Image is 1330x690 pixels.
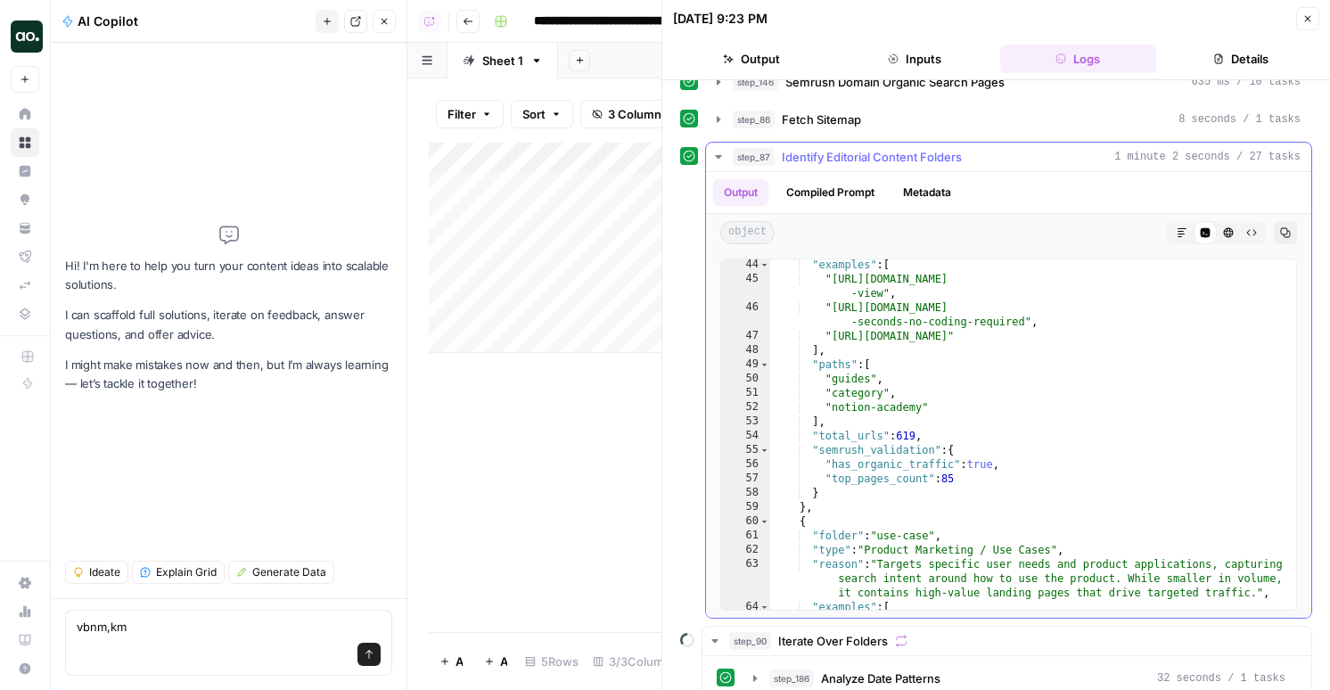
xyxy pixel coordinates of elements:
[769,669,814,687] span: step_186
[156,564,217,580] span: Explain Grid
[11,14,39,59] button: Workspace: AirOps
[721,343,770,357] div: 48
[759,258,769,272] span: Toggle code folding, rows 44 through 48
[785,73,1005,91] span: Semrush Domain Organic Search Pages
[11,21,43,53] img: AirOps Logo
[11,654,39,683] button: Help + Support
[733,148,775,166] span: step_87
[721,400,770,415] div: 52
[608,105,668,123] span: 3 Columns
[836,45,992,73] button: Inputs
[782,111,861,128] span: Fetch Sitemap
[1192,74,1301,90] span: 635 ms / 10 tasks
[62,12,310,30] div: AI Copilot
[721,372,770,386] div: 50
[1163,45,1319,73] button: Details
[720,221,775,244] span: object
[1000,45,1156,73] button: Logs
[65,257,392,294] p: Hi! I'm here to help you turn your content ideas into scalable solutions.
[721,500,770,514] div: 59
[518,647,586,676] div: 5 Rows
[759,600,769,614] span: Toggle code folding, rows 64 through 68
[673,10,768,28] div: [DATE] 9:23 PM
[721,258,770,272] div: 44
[89,564,120,580] span: Ideate
[447,43,558,78] a: Sheet 1
[65,561,128,584] button: Ideate
[11,626,39,654] a: Learning Hub
[721,429,770,443] div: 54
[77,618,381,636] textarea: vbnm,km
[821,669,940,687] span: Analyze Date Patterns
[132,561,225,584] button: Explain Grid
[721,557,770,600] div: 63
[759,443,769,457] span: Toggle code folding, rows 55 through 58
[706,172,1311,618] div: 1 minute 2 seconds / 27 tasks
[473,647,518,676] button: Add 10 Rows
[759,514,769,529] span: Toggle code folding, rows 60 through 75
[447,105,476,123] span: Filter
[721,415,770,429] div: 53
[721,472,770,486] div: 57
[721,329,770,343] div: 47
[673,45,829,73] button: Output
[721,514,770,529] div: 60
[721,486,770,500] div: 58
[721,529,770,543] div: 61
[721,386,770,400] div: 51
[11,569,39,597] a: Settings
[733,111,775,128] span: step_86
[429,647,473,676] button: Add Row
[456,653,463,670] span: Add Row
[721,443,770,457] div: 55
[65,306,392,343] p: I can scaffold full solutions, iterate on feedback, answer questions, and offer advice.
[500,653,507,670] span: Add 10 Rows
[733,73,778,91] span: step_146
[482,52,523,70] div: Sheet 1
[65,356,392,393] p: I might make mistakes now and then, but I’m always learning — let’s tackle it together!
[1114,149,1301,165] span: 1 minute 2 seconds / 27 tasks
[759,357,769,372] span: Toggle code folding, rows 49 through 53
[228,561,334,584] button: Generate Data
[436,100,504,128] button: Filter
[729,632,771,650] span: step_90
[721,300,770,329] div: 46
[586,647,685,676] div: 3/3 Columns
[721,357,770,372] div: 49
[706,68,1311,96] button: 635 ms / 10 tasks
[1157,670,1285,686] span: 32 seconds / 1 tasks
[892,179,962,206] button: Metadata
[11,300,39,328] a: Data Library
[11,100,39,128] a: Home
[11,271,39,300] a: Syncs
[11,128,39,157] a: Browse
[11,214,39,242] a: Your Data
[782,148,962,166] span: Identify Editorial Content Folders
[252,564,326,580] span: Generate Data
[11,242,39,271] a: Flightpath
[721,457,770,472] div: 56
[713,179,768,206] button: Output
[721,543,770,557] div: 62
[721,272,770,300] div: 45
[1178,111,1301,127] span: 8 seconds / 1 tasks
[721,600,770,614] div: 64
[11,185,39,214] a: Opportunities
[511,100,573,128] button: Sort
[778,632,888,650] span: Iterate Over Folders
[11,597,39,626] a: Usage
[776,179,885,206] button: Compiled Prompt
[580,100,679,128] button: 3 Columns
[706,143,1311,171] button: 1 minute 2 seconds / 27 tasks
[11,157,39,185] a: Insights
[522,105,546,123] span: Sort
[706,105,1311,134] button: 8 seconds / 1 tasks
